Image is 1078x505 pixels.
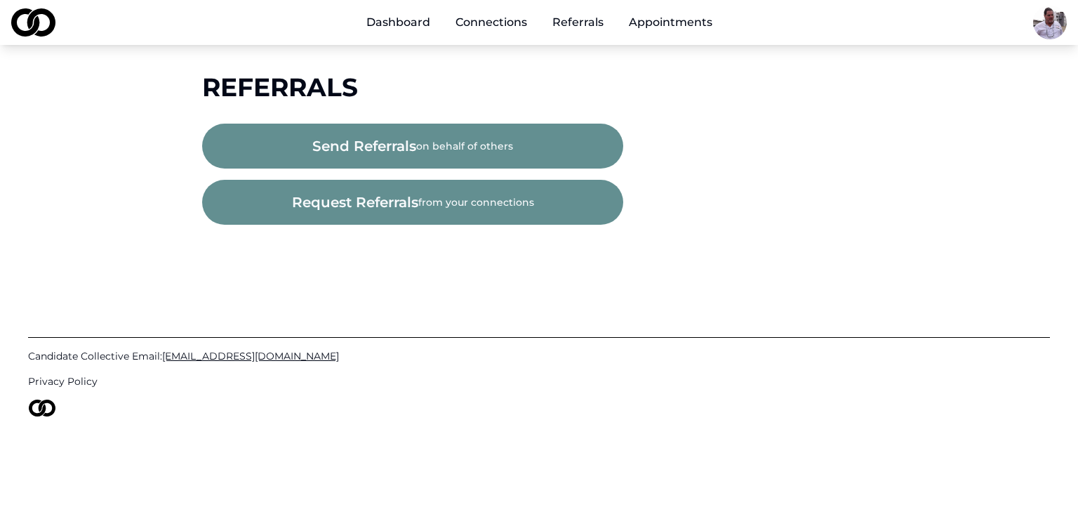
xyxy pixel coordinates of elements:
[202,72,358,103] span: Referrals
[28,374,1050,388] a: Privacy Policy
[28,349,1050,363] a: Candidate Collective Email:[EMAIL_ADDRESS][DOMAIN_NAME]
[1033,6,1067,39] img: 551d5786-1839-480f-83bb-89009f50f01b-Despues%20de%20cocinarII-profile_picture.jpg
[312,136,416,156] span: send referrals
[355,8,441,37] a: Dashboard
[355,8,724,37] nav: Main
[11,8,55,37] img: logo
[202,197,623,210] a: request referralsfrom your connections
[202,180,623,225] button: request referralsfrom your connections
[541,8,615,37] a: Referrals
[28,400,56,417] img: logo
[202,140,623,154] a: send referralson behalf of others
[162,350,339,362] span: [EMAIL_ADDRESS][DOMAIN_NAME]
[444,8,538,37] a: Connections
[618,8,724,37] a: Appointments
[202,124,623,169] button: send referralson behalf of others
[292,192,418,212] span: request referrals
